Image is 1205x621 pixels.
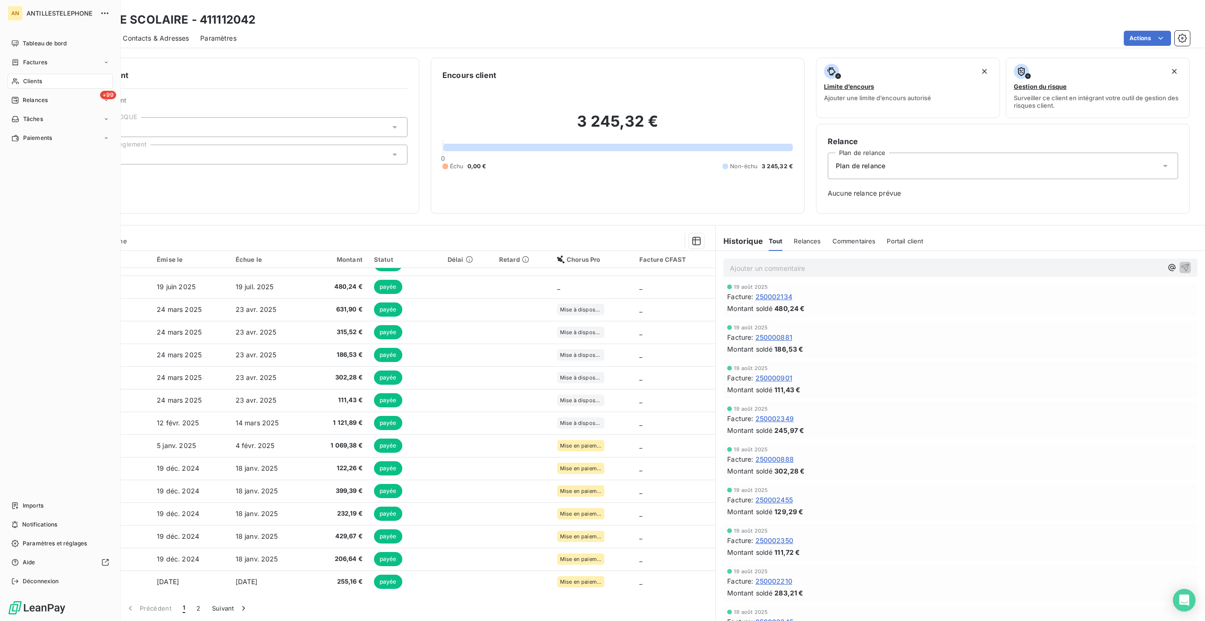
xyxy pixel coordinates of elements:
span: Facture : [727,373,753,383]
span: Propriétés Client [76,96,407,110]
span: 429,67 € [312,532,363,541]
span: Non-échu [730,162,757,171]
span: 302,28 € [312,373,363,382]
span: 19 août 2025 [734,284,768,290]
span: 19 août 2025 [734,406,768,412]
span: 129,29 € [774,507,803,517]
span: 111,43 € [312,396,363,405]
span: ANTILLESTELEPHONE [26,9,94,17]
span: 23 avr. 2025 [236,396,277,404]
span: _ [639,283,642,291]
span: Portail client [887,237,923,245]
span: 250002134 [755,292,792,302]
button: 2 [191,598,206,618]
span: 24 mars 2025 [157,351,202,359]
span: _ [639,578,642,586]
span: payée [374,302,402,317]
span: 631,90 € [312,305,363,314]
span: 1 069,38 € [312,441,363,450]
span: Limite d’encours [824,83,874,90]
span: [DATE] [236,578,258,586]
h6: Historique [716,235,763,247]
span: 0,00 € [467,162,486,171]
span: 122,26 € [312,464,363,473]
span: payée [374,371,402,385]
span: Notifications [22,520,57,529]
span: Mise à disposition du destinataire [560,397,602,403]
span: 14 mars 2025 [236,419,279,427]
span: payée [374,552,402,566]
span: 23 avr. 2025 [236,373,277,381]
span: 315,52 € [312,328,363,337]
span: Mise à disposition du destinataire [560,307,602,312]
div: Émise le [157,256,224,263]
span: 232,19 € [312,509,363,518]
h6: Encours client [442,69,496,81]
span: Montant soldé [727,466,772,476]
span: Ajouter une limite d’encours autorisé [824,94,931,102]
span: payée [374,348,402,362]
span: Mise à disposition du destinataire [560,420,602,426]
span: _ [639,373,642,381]
div: Montant [312,256,363,263]
span: _ [639,419,642,427]
span: Facture : [727,576,753,586]
span: 19 déc. 2024 [157,487,199,495]
span: 18 janv. 2025 [236,532,278,540]
span: payée [374,439,402,453]
span: 19 août 2025 [734,487,768,493]
span: 302,28 € [774,466,805,476]
span: 186,53 € [312,350,363,360]
span: 19 déc. 2024 [157,464,199,472]
span: 3 245,32 € [762,162,793,171]
span: 186,53 € [774,344,803,354]
div: Retard [499,256,546,263]
span: 18 janv. 2025 [236,464,278,472]
span: 111,43 € [774,385,800,395]
span: Déconnexion [23,577,59,586]
span: +99 [100,91,116,99]
span: Surveiller ce client en intégrant votre outil de gestion des risques client. [1014,94,1182,109]
span: _ [639,532,642,540]
span: 18 janv. 2025 [236,487,278,495]
div: Facture CFAST [639,256,710,263]
span: Montant soldé [727,303,772,313]
span: Facture : [727,495,753,505]
span: Contacts & Adresses [123,34,189,43]
span: 245,97 € [774,425,804,435]
span: _ [557,283,560,291]
span: _ [639,509,642,517]
span: payée [374,529,402,543]
span: Plan de relance [836,161,885,171]
span: Gestion du risque [1014,83,1067,90]
button: Précédent [120,598,177,618]
span: Montant soldé [727,344,772,354]
span: _ [639,328,642,336]
span: Mise à disposition du destinataire [560,329,602,335]
span: Facture : [727,414,753,423]
span: _ [639,441,642,449]
span: 19 août 2025 [734,528,768,534]
span: 255,16 € [312,577,363,586]
span: 111,72 € [774,547,800,557]
span: Mise en paiement [560,534,602,539]
span: Imports [23,501,43,510]
div: Échue le [236,256,301,263]
span: _ [639,555,642,563]
span: 250002455 [755,495,793,505]
span: Montant soldé [727,507,772,517]
span: 250002210 [755,576,792,586]
span: 12 févr. 2025 [157,419,199,427]
span: Commentaires [832,237,876,245]
span: [DATE] [157,578,179,586]
a: Aide [8,555,113,570]
span: _ [639,305,642,313]
span: 1 [183,604,185,613]
button: 1 [177,598,191,618]
h2: 3 245,32 € [442,112,793,140]
span: 23 avr. 2025 [236,328,277,336]
span: 19 août 2025 [734,325,768,330]
span: Facture : [727,292,753,302]
span: Tâches [23,115,43,123]
div: Statut [374,256,436,263]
